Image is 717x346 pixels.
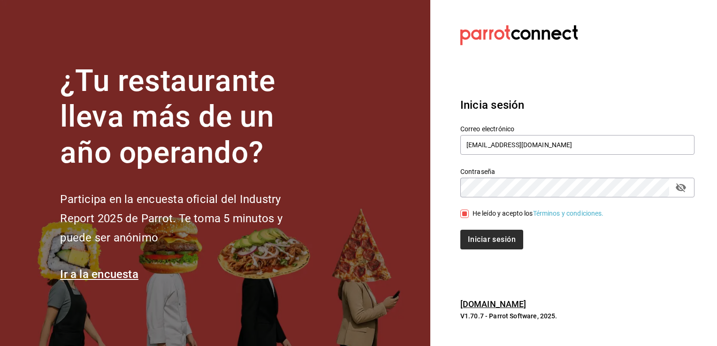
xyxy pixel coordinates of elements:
[673,180,689,196] button: passwordField
[460,168,694,174] label: Contraseña
[60,268,138,281] a: Ir a la encuesta
[473,209,604,218] div: He leído y acepto los
[460,97,694,113] h3: Inicia sesión
[60,190,313,247] h2: Participa en la encuesta oficial del Industry Report 2025 de Parrot. Te toma 5 minutos y puede se...
[460,311,694,321] p: V1.70.7 - Parrot Software, 2025.
[460,230,523,249] button: Iniciar sesión
[533,210,604,217] a: Términos y condiciones.
[460,135,694,155] input: Ingresa tu correo electrónico
[460,299,526,309] a: [DOMAIN_NAME]
[460,125,694,132] label: Correo electrónico
[60,63,313,171] h1: ¿Tu restaurante lleva más de un año operando?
